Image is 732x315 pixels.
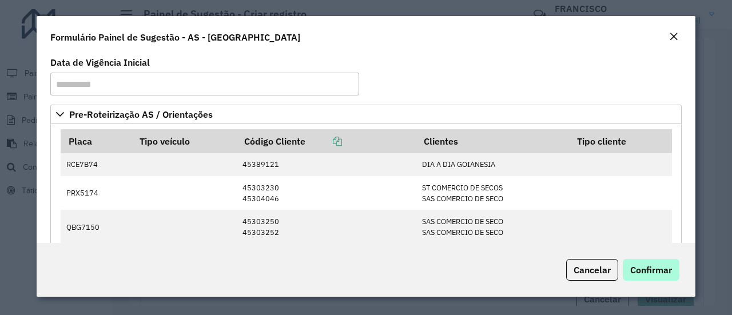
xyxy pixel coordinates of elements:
[666,30,682,45] button: Close
[416,210,569,244] td: SAS COMERCIO DE SECO SAS COMERCIO DE SECO
[61,153,132,176] td: RCE7B74
[623,259,679,281] button: Confirmar
[61,210,132,244] td: QBG7150
[236,176,416,210] td: 45303230 45304046
[50,105,682,124] a: Pre-Roteirização AS / Orientações
[630,264,672,276] span: Confirmar
[669,32,678,41] em: Fechar
[236,210,416,244] td: 45303250 45303252
[416,176,569,210] td: ST COMERCIO DE SECOS SAS COMERCIO DE SECO
[574,264,611,276] span: Cancelar
[236,129,416,153] th: Código Cliente
[416,153,569,176] td: DIA A DIA GOIANESIA
[416,129,569,153] th: Clientes
[61,129,132,153] th: Placa
[566,259,618,281] button: Cancelar
[69,110,213,119] span: Pre-Roteirização AS / Orientações
[61,176,132,210] td: PRX5174
[569,129,672,153] th: Tipo cliente
[50,30,300,44] h4: Formulário Painel de Sugestão - AS - [GEOGRAPHIC_DATA]
[236,153,416,176] td: 45389121
[50,55,150,69] label: Data de Vigência Inicial
[305,135,342,147] a: Copiar
[132,129,237,153] th: Tipo veículo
